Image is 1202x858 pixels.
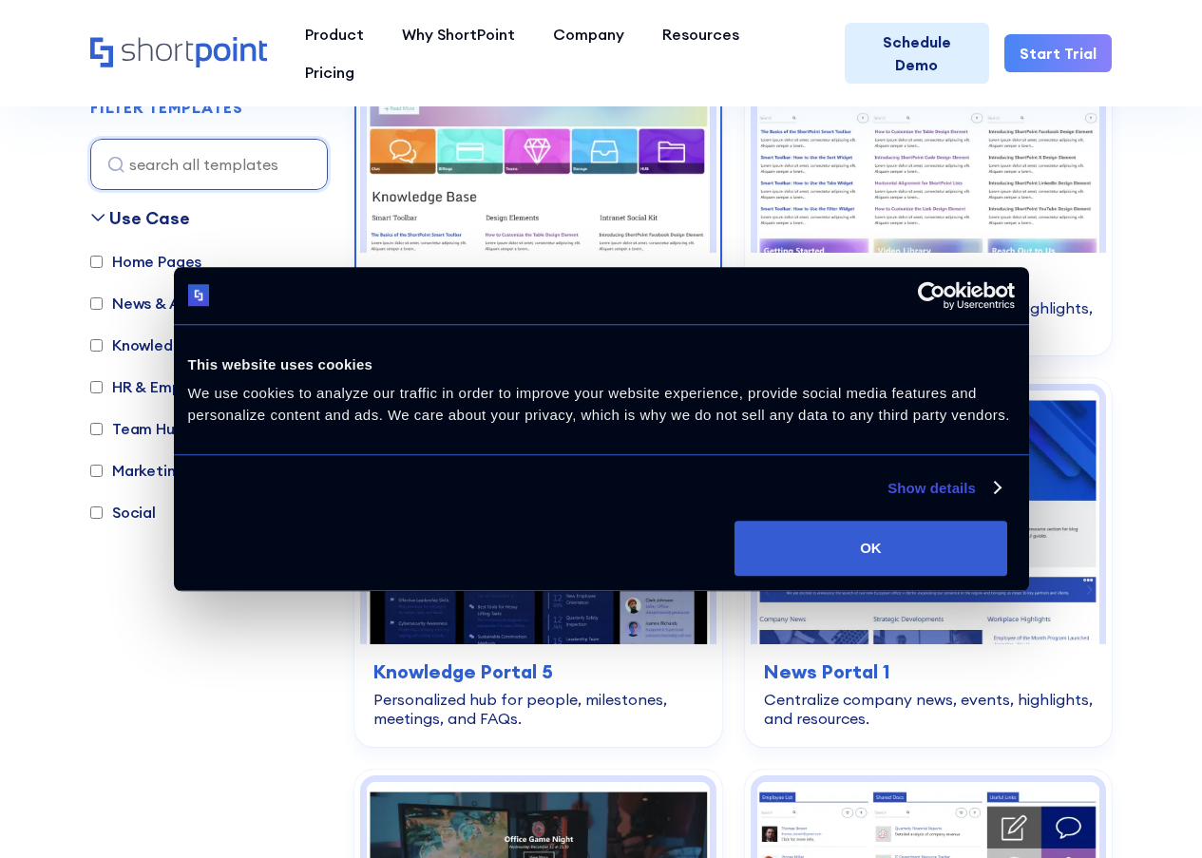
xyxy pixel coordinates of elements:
[735,521,1007,576] button: OK
[188,385,1010,423] span: We use cookies to analyze our traffic in order to improve your website experience, provide social...
[286,15,383,53] a: Product
[90,292,280,315] label: News & Announcement
[849,281,1015,310] a: Usercentrics Cookiebot - opens in a new window
[662,23,739,46] div: Resources
[845,23,989,84] a: Schedule Demo
[90,339,103,352] input: Knowledge Base
[643,15,758,53] a: Resources
[90,417,184,440] label: Team Hub
[188,285,210,307] img: logo
[305,61,354,84] div: Pricing
[90,459,185,482] label: Marketing
[90,375,308,398] label: HR & Employees Resources
[90,100,243,117] h2: FILTER TEMPLATES
[1107,767,1202,858] iframe: Chat Widget
[402,23,515,46] div: Why ShortPoint
[90,423,103,435] input: Team Hub
[188,353,1015,376] div: This website uses cookies
[553,23,624,46] div: Company
[90,381,103,393] input: HR & Employees Resources
[887,477,1000,500] a: Show details
[109,205,190,231] div: Use Case
[90,256,103,268] input: Home Pages
[90,139,328,190] input: search all templates
[373,690,703,728] div: Personalized hub for people, milestones, meetings, and FAQs.
[305,23,364,46] div: Product
[1004,34,1112,72] a: Start Trial
[383,15,534,53] a: Why ShortPoint
[90,250,201,273] label: Home Pages
[764,658,1094,686] h3: News Portal 1
[90,37,267,69] a: Home
[373,658,703,686] h3: Knowledge Portal 5
[90,297,103,310] input: News & Announcement
[90,334,231,356] label: Knowledge Base
[286,53,373,91] a: Pricing
[534,15,643,53] a: Company
[90,465,103,477] input: Marketing
[90,506,103,519] input: Social
[90,501,156,524] label: Social
[764,690,1094,728] div: Centralize company news, events, highlights, and resources.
